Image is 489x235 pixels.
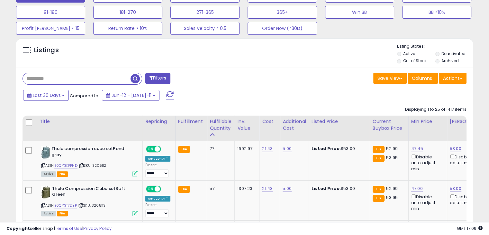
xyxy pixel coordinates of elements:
[210,146,230,152] div: 77
[34,46,59,55] h5: Listings
[160,186,170,192] span: OFF
[178,186,190,193] small: FBA
[312,186,365,192] div: $53.00
[170,6,240,19] button: 271-365
[41,146,138,176] div: ASIN:
[93,6,162,19] button: 181-270
[210,186,230,192] div: 57
[411,193,442,212] div: Disable auto adjust min
[439,73,466,84] button: Actions
[373,73,407,84] button: Save View
[93,22,162,35] button: Return Rate > 10%
[248,22,317,35] button: Order Now (<30D)
[283,146,292,152] a: 5.00
[54,203,77,208] a: B0CY3T7DYP
[52,186,130,199] b: Thule Compression Cube setSoft Green
[145,163,170,177] div: Preset:
[312,146,365,152] div: $53.00
[450,185,461,192] a: 53.00
[373,195,385,202] small: FBA
[373,118,406,132] div: Current Buybox Price
[457,225,483,231] span: 2025-08-11 17:09 GMT
[102,90,159,101] button: Jun-12 - [DATE]-11
[160,146,170,152] span: OFF
[83,225,112,231] a: Privacy Policy
[248,6,317,19] button: 365+
[450,146,461,152] a: 53.00
[412,75,432,81] span: Columns
[386,185,398,192] span: 52.99
[41,171,56,177] span: All listings currently available for purchase on Amazon
[403,58,427,63] label: Out of Stock
[41,186,50,199] img: 41oMW8T1PnL._SL40_.jpg
[41,146,50,159] img: 41F1B4cCXML._SL40_.jpg
[403,51,415,56] label: Active
[145,156,170,162] div: Amazon AI *
[6,225,30,231] strong: Copyright
[54,163,77,168] a: B0CY3KFPHD
[23,90,69,101] button: Last 30 Days
[33,92,61,99] span: Last 30 Days
[386,155,398,161] span: 53.95
[312,118,367,125] div: Listed Price
[145,196,170,202] div: Amazon AI *
[312,185,341,192] b: Listed Price:
[40,118,140,125] div: Title
[262,146,273,152] a: 21.43
[237,146,254,152] div: 1692.97
[283,118,306,132] div: Additional Cost
[145,118,173,125] div: Repricing
[312,146,341,152] b: Listed Price:
[411,146,423,152] a: 47.45
[41,211,56,216] span: All listings currently available for purchase on Amazon
[16,6,85,19] button: 91-180
[411,153,442,172] div: Disable auto adjust min
[147,146,155,152] span: ON
[450,193,486,206] div: Disable auto adjust max
[283,185,292,192] a: 5.00
[262,118,277,125] div: Cost
[51,146,130,159] b: Thule compression cube setPond gray
[386,194,398,201] span: 53.95
[237,118,257,132] div: Inv. value
[373,146,385,153] small: FBA
[178,118,204,125] div: Fulfillment
[145,203,170,217] div: Preset:
[55,225,82,231] a: Terms of Use
[262,185,273,192] a: 21.43
[441,58,458,63] label: Archived
[411,118,444,125] div: Min Price
[41,186,138,216] div: ASIN:
[441,51,465,56] label: Deactivated
[57,171,68,177] span: FBA
[70,93,99,99] span: Compared to:
[373,186,385,193] small: FBA
[112,92,151,99] span: Jun-12 - [DATE]-11
[147,186,155,192] span: ON
[78,163,106,168] span: | SKU: 3205112
[397,43,473,50] p: Listing States:
[78,203,105,208] span: | SKU: 3205113
[210,118,232,132] div: Fulfillable Quantity
[178,146,190,153] small: FBA
[170,22,240,35] button: Sales Velocity < 0.5
[325,6,394,19] button: Win BB
[6,226,112,232] div: seller snap | |
[237,186,254,192] div: 1307.23
[16,22,85,35] button: Profit [PERSON_NAME] < 15
[57,211,68,216] span: FBA
[450,118,488,125] div: [PERSON_NAME]
[373,155,385,162] small: FBA
[450,153,486,166] div: Disable auto adjust max
[386,146,398,152] span: 52.99
[402,6,471,19] button: BB <10%
[411,185,423,192] a: 47.00
[145,73,170,84] button: Filters
[405,107,466,113] div: Displaying 1 to 25 of 1417 items
[408,73,438,84] button: Columns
